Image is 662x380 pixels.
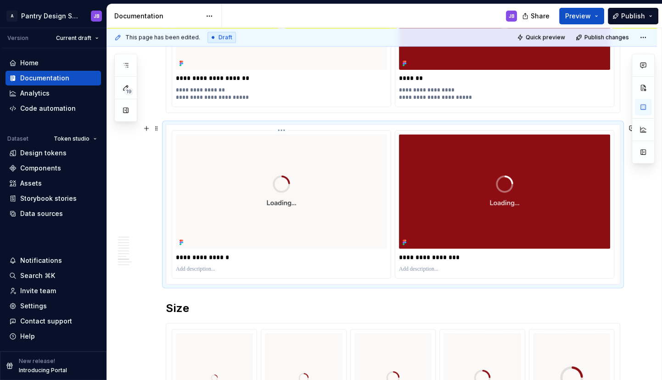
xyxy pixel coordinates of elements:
[20,194,77,203] div: Storybook stories
[531,11,550,21] span: Share
[565,11,591,21] span: Preview
[20,104,76,113] div: Code automation
[6,101,101,116] a: Code automation
[124,88,133,95] span: 19
[20,271,55,280] div: Search ⌘K
[6,71,101,85] a: Documentation
[6,161,101,176] a: Components
[54,135,90,142] span: Token studio
[52,32,103,45] button: Current draft
[573,31,633,44] button: Publish changes
[166,301,620,316] h2: Size
[559,8,604,24] button: Preview
[6,284,101,298] a: Invite team
[6,56,101,70] a: Home
[20,256,62,265] div: Notifications
[6,268,101,283] button: Search ⌘K
[21,11,80,21] div: Pantry Design System
[125,34,200,41] span: This page has been edited.
[7,34,28,42] div: Version
[6,11,17,22] div: A
[19,357,55,365] p: New release!
[20,286,56,295] div: Invite team
[20,332,35,341] div: Help
[20,148,67,158] div: Design tokens
[20,58,39,68] div: Home
[20,164,61,173] div: Components
[19,367,67,374] p: Introducing Portal
[6,329,101,344] button: Help
[20,317,72,326] div: Contact support
[514,31,569,44] button: Quick preview
[20,301,47,311] div: Settings
[50,132,101,145] button: Token studio
[6,176,101,191] a: Assets
[509,12,515,20] div: JB
[608,8,658,24] button: Publish
[6,86,101,101] a: Analytics
[6,191,101,206] a: Storybook stories
[94,12,100,20] div: JB
[6,314,101,329] button: Contact support
[517,8,555,24] button: Share
[114,11,201,21] div: Documentation
[526,34,565,41] span: Quick preview
[6,253,101,268] button: Notifications
[621,11,645,21] span: Publish
[20,89,50,98] div: Analytics
[219,34,232,41] span: Draft
[2,6,105,26] button: APantry Design SystemJB
[6,299,101,313] a: Settings
[20,209,63,218] div: Data sources
[6,206,101,221] a: Data sources
[6,146,101,160] a: Design tokens
[56,34,91,42] span: Current draft
[20,179,42,188] div: Assets
[584,34,629,41] span: Publish changes
[7,135,28,142] div: Dataset
[20,74,69,83] div: Documentation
